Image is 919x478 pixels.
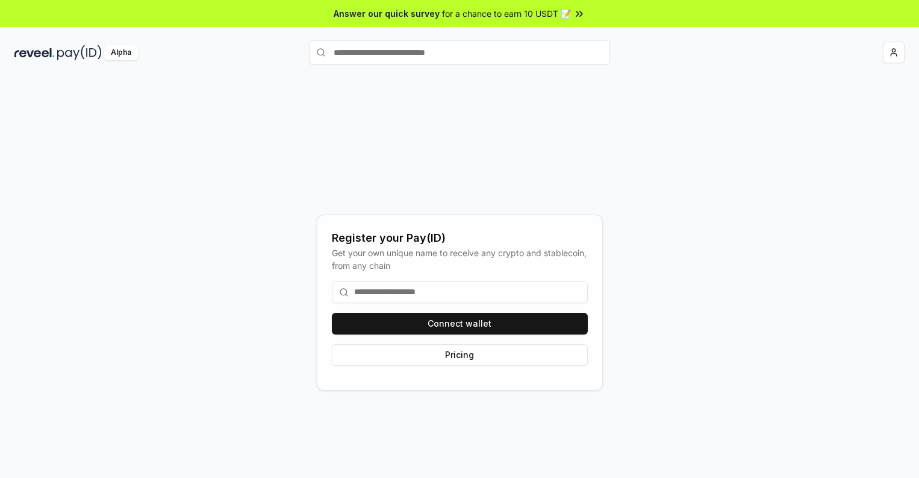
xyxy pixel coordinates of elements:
div: Get your own unique name to receive any crypto and stablecoin, from any chain [332,247,588,272]
button: Connect wallet [332,313,588,335]
img: reveel_dark [14,45,55,60]
button: Pricing [332,344,588,366]
img: pay_id [57,45,102,60]
div: Alpha [104,45,138,60]
span: Answer our quick survey [334,7,440,20]
span: for a chance to earn 10 USDT 📝 [442,7,571,20]
div: Register your Pay(ID) [332,230,588,247]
